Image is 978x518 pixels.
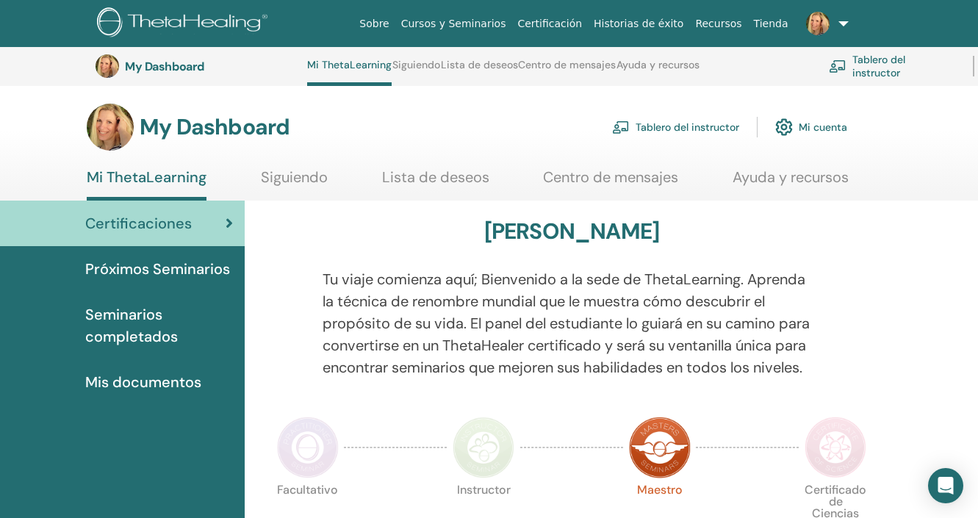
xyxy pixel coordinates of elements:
a: Ayuda y recursos [733,168,849,197]
img: chalkboard-teacher.svg [612,120,630,134]
img: logo.png [97,7,273,40]
a: Tablero del instructor [829,50,955,82]
a: Siguiendo [261,168,328,197]
a: Centro de mensajes [518,59,616,82]
h3: [PERSON_NAME] [484,218,660,245]
span: Mis documentos [85,371,201,393]
img: Master [629,417,691,478]
img: default.jpg [87,104,134,151]
span: Próximos Seminarios [85,258,230,280]
h3: My Dashboard [140,114,290,140]
img: Practitioner [277,417,339,478]
img: Instructor [453,417,514,478]
a: Lista de deseos [382,168,489,197]
a: Lista de deseos [441,59,518,82]
p: Tu viaje comienza aquí; Bienvenido a la sede de ThetaLearning. Aprenda la técnica de renombre mun... [323,268,820,378]
a: Mi ThetaLearning [307,59,392,86]
div: Open Intercom Messenger [928,468,963,503]
a: Cursos y Seminarios [395,10,512,37]
img: cog.svg [775,115,793,140]
a: Historias de éxito [588,10,689,37]
img: chalkboard-teacher.svg [829,60,846,73]
a: Ayuda y recursos [616,59,700,82]
img: Certificate of Science [805,417,866,478]
a: Siguiendo [392,59,440,82]
a: Sobre [353,10,395,37]
img: default.jpg [96,54,119,78]
a: Certificación [511,10,588,37]
a: Recursos [689,10,747,37]
img: default.jpg [806,12,830,35]
a: Mi ThetaLearning [87,168,206,201]
span: Seminarios completados [85,303,233,348]
a: Tienda [748,10,794,37]
h3: My Dashboard [125,60,272,73]
span: Certificaciones [85,212,192,234]
a: Tablero del instructor [612,111,739,143]
a: Mi cuenta [775,111,847,143]
a: Centro de mensajes [543,168,678,197]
